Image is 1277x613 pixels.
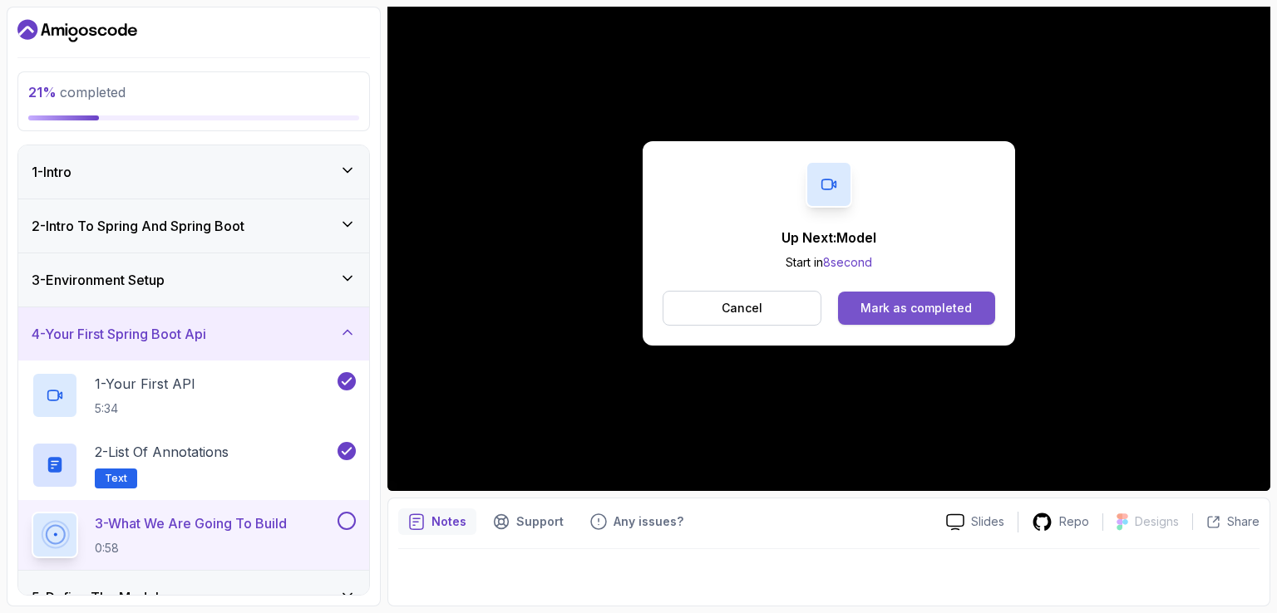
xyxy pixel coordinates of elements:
[781,228,876,248] p: Up Next: Model
[663,291,821,326] button: Cancel
[431,513,466,530] p: Notes
[1018,512,1102,532] a: Repo
[398,508,476,535] button: notes button
[18,145,369,199] button: 1-Intro
[722,300,762,316] p: Cancel
[95,540,287,557] p: 0:58
[17,17,137,44] a: Dashboard
[1192,513,1260,530] button: Share
[32,372,356,419] button: 1-Your First API5:34
[18,307,369,360] button: 4-Your First Spring Boot Api
[32,442,356,488] button: 2-List of AnnotationsText
[1135,513,1179,530] p: Designs
[971,513,1004,530] p: Slides
[28,84,126,101] span: completed
[95,400,195,417] p: 5:34
[18,253,369,306] button: 3-Environment Setup
[32,216,244,236] h3: 2 - Intro To Spring And Spring Boot
[483,508,574,535] button: Support button
[516,513,564,530] p: Support
[614,513,683,530] p: Any issues?
[32,324,206,344] h3: 4 - Your First Spring Boot Api
[95,442,229,462] p: 2 - List of Annotations
[32,512,356,558] button: 3-What We Are Going To Build0:58
[781,254,876,271] p: Start in
[95,513,287,533] p: 3 - What We Are Going To Build
[823,255,872,269] span: 8 second
[28,84,57,101] span: 21 %
[105,472,127,485] span: Text
[860,300,972,316] div: Mark as completed
[933,513,1018,531] a: Slides
[32,162,71,182] h3: 1 - Intro
[18,199,369,253] button: 2-Intro To Spring And Spring Boot
[580,508,693,535] button: Feedback button
[32,270,165,290] h3: 3 - Environment Setup
[838,292,995,325] button: Mark as completed
[32,587,159,607] h3: 5 - Define The Model
[1059,513,1089,530] p: Repo
[95,374,195,394] p: 1 - Your First API
[1227,513,1260,530] p: Share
